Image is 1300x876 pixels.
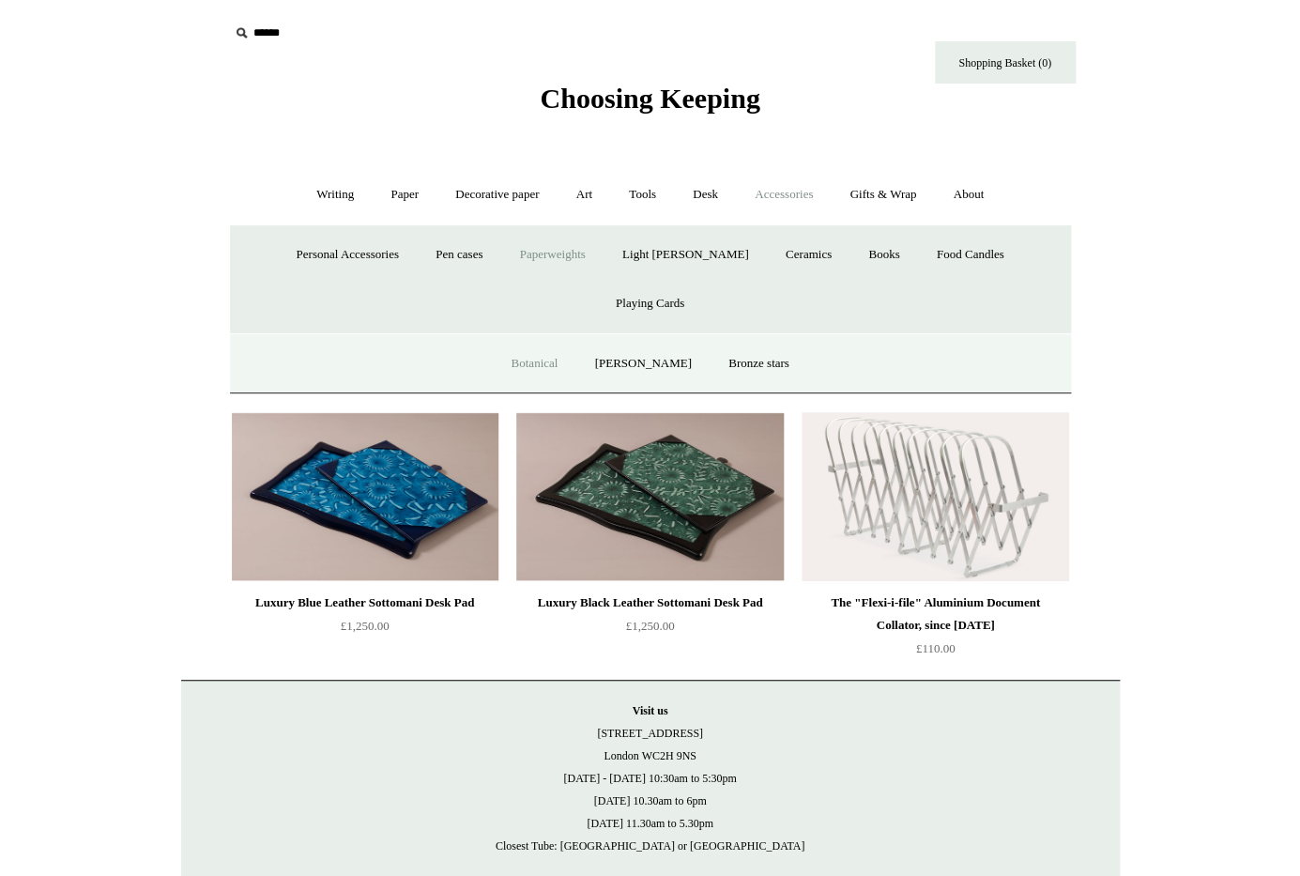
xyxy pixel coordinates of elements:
[738,170,830,220] a: Accessories
[633,704,668,717] strong: Visit us
[540,83,759,114] span: Choosing Keeping
[279,230,415,280] a: Personal Accessories
[802,592,1068,669] a: The "Flexi-i-file" Aluminium Document Collator, since [DATE] £110.00
[341,619,390,633] span: £1,250.00
[374,170,436,220] a: Paper
[200,699,1101,857] p: [STREET_ADDRESS] London WC2H 9NS [DATE] - [DATE] 10:30am to 5:30pm [DATE] 10.30am to 6pm [DATE] 1...
[936,170,1001,220] a: About
[299,170,371,220] a: Writing
[540,98,759,111] a: Choosing Keeping
[833,170,933,220] a: Gifts & Wrap
[802,412,1068,581] a: The "Flexi-i-file" Aluminium Document Collator, since 1941 The "Flexi-i-file" Aluminium Document ...
[516,412,783,581] img: Luxury Black Leather Sottomani Desk Pad
[419,230,499,280] a: Pen cases
[612,170,673,220] a: Tools
[503,230,603,280] a: Paperweights
[605,230,766,280] a: Light [PERSON_NAME]
[626,619,675,633] span: £1,250.00
[851,230,916,280] a: Books
[599,279,701,329] a: Playing Cards
[232,592,498,669] a: Luxury Blue Leather Sottomani Desk Pad £1,250.00
[577,339,708,389] a: [PERSON_NAME]
[237,592,494,614] div: Luxury Blue Leather Sottomani Desk Pad
[935,41,1076,84] a: Shopping Basket (0)
[516,412,783,581] a: Luxury Black Leather Sottomani Desk Pad Luxury Black Leather Sottomani Desk Pad
[916,641,956,655] span: £110.00
[232,412,498,581] a: Luxury Blue Leather Sottomani Desk Pad Luxury Blue Leather Sottomani Desk Pad
[711,339,806,389] a: Bronze stars
[438,170,556,220] a: Decorative paper
[232,412,498,581] img: Luxury Blue Leather Sottomani Desk Pad
[769,230,849,280] a: Ceramics
[920,230,1021,280] a: Food Candles
[806,592,1063,637] div: The "Flexi-i-file" Aluminium Document Collator, since [DATE]
[676,170,735,220] a: Desk
[521,592,778,614] div: Luxury Black Leather Sottomani Desk Pad
[516,592,783,669] a: Luxury Black Leather Sottomani Desk Pad £1,250.00
[802,412,1068,581] img: The "Flexi-i-file" Aluminium Document Collator, since 1941
[494,339,574,389] a: Botanical
[559,170,609,220] a: Art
